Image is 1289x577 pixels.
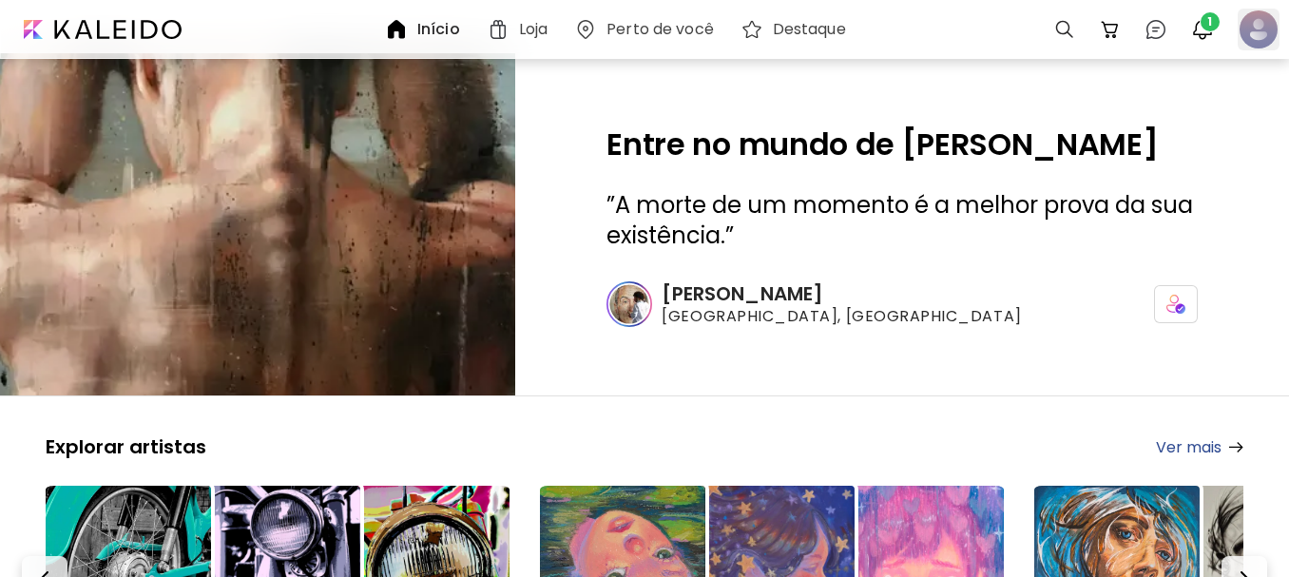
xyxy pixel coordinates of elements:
[519,22,548,37] h6: Loja
[417,22,460,37] h6: Início
[1156,435,1243,459] a: Ver mais
[574,18,721,41] a: Perto de você
[46,434,206,459] h5: Explorar artistas
[385,18,468,41] a: Início
[1191,18,1214,41] img: bellIcon
[741,18,854,41] a: Destaque
[662,306,1021,327] span: [GEOGRAPHIC_DATA], [GEOGRAPHIC_DATA]
[1145,18,1167,41] img: chatIcon
[1201,12,1220,31] span: 1
[606,189,1193,251] span: A morte de um momento é a melhor prova da sua existência.
[1229,442,1243,452] img: arrow-right
[606,22,714,37] h6: Perto de você
[487,18,555,41] a: Loja
[606,281,1198,327] a: [PERSON_NAME][GEOGRAPHIC_DATA], [GEOGRAPHIC_DATA]icon
[1186,13,1219,46] button: bellIcon1
[1166,295,1185,314] img: icon
[606,190,1198,251] h3: ” ”
[773,22,846,37] h6: Destaque
[662,281,1021,306] h6: [PERSON_NAME]
[1099,18,1122,41] img: cart
[606,129,1198,160] h2: Entre no mundo de [PERSON_NAME]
